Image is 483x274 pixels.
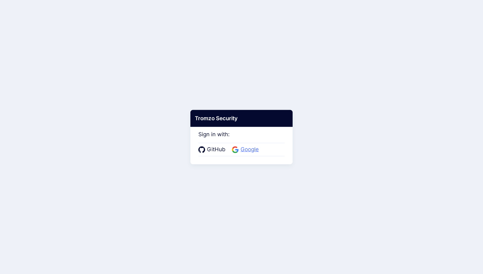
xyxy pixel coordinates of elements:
a: Google [232,145,261,154]
span: Google [239,145,261,154]
a: GitHub [198,145,227,154]
div: Tromzo Security [190,110,293,127]
span: GitHub [205,145,227,154]
div: Sign in with: [198,122,285,156]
